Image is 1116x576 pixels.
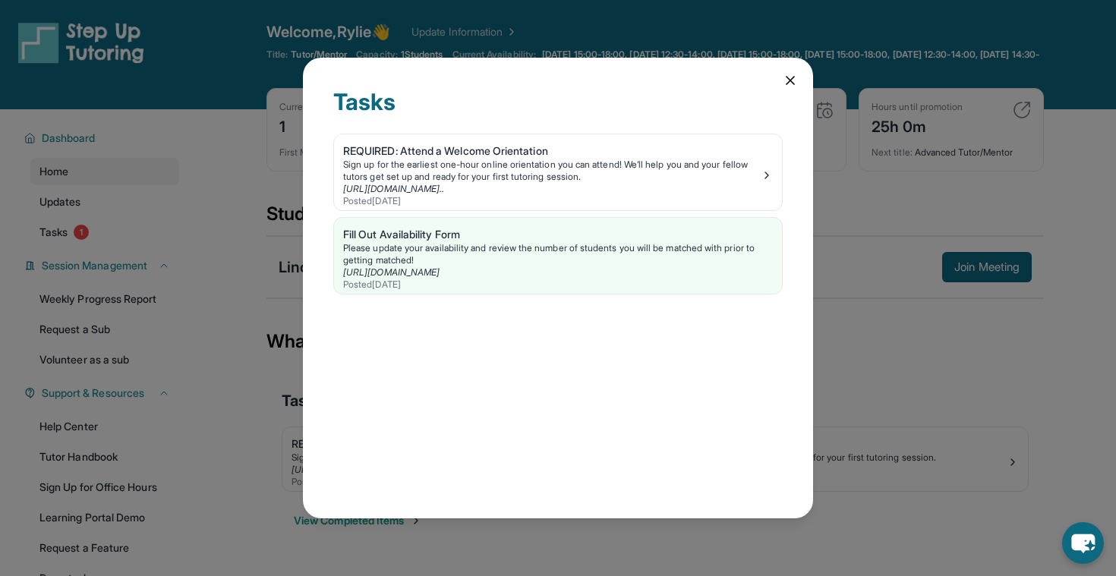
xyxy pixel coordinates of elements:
[343,159,761,183] div: Sign up for the earliest one-hour online orientation you can attend! We’ll help you and your fell...
[343,143,761,159] div: REQUIRED: Attend a Welcome Orientation
[343,279,773,291] div: Posted [DATE]
[343,183,444,194] a: [URL][DOMAIN_NAME]..
[343,242,773,266] div: Please update your availability and review the number of students you will be matched with prior ...
[1062,522,1104,564] button: chat-button
[334,134,782,210] a: REQUIRED: Attend a Welcome OrientationSign up for the earliest one-hour online orientation you ca...
[333,88,783,134] div: Tasks
[343,266,440,278] a: [URL][DOMAIN_NAME]
[343,195,761,207] div: Posted [DATE]
[343,227,773,242] div: Fill Out Availability Form
[334,218,782,294] a: Fill Out Availability FormPlease update your availability and review the number of students you w...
